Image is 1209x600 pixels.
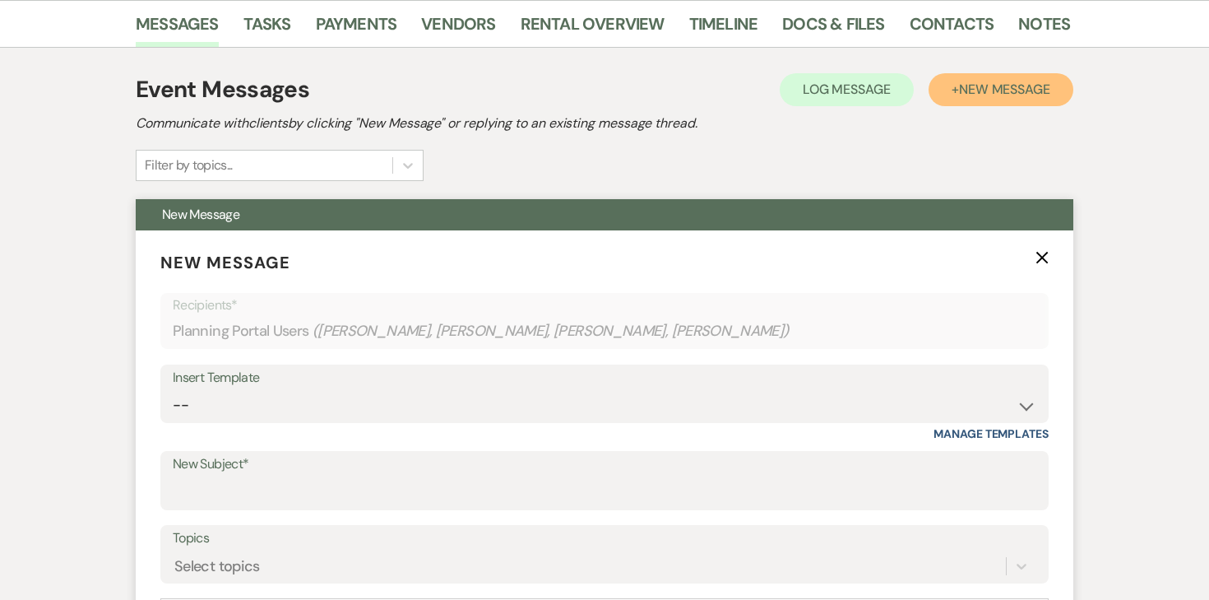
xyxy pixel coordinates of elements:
[145,156,233,175] div: Filter by topics...
[959,81,1050,98] span: New Message
[316,11,397,47] a: Payments
[162,206,239,223] span: New Message
[929,73,1073,106] button: +New Message
[173,366,1036,390] div: Insert Template
[521,11,665,47] a: Rental Overview
[174,556,260,578] div: Select topics
[421,11,495,47] a: Vendors
[173,315,1036,347] div: Planning Portal Users
[780,73,914,106] button: Log Message
[910,11,994,47] a: Contacts
[689,11,758,47] a: Timeline
[313,320,790,342] span: ( [PERSON_NAME], [PERSON_NAME], [PERSON_NAME], [PERSON_NAME] )
[173,527,1036,551] label: Topics
[136,11,219,47] a: Messages
[1018,11,1070,47] a: Notes
[173,295,1036,316] p: Recipients*
[136,72,309,107] h1: Event Messages
[243,11,291,47] a: Tasks
[782,11,884,47] a: Docs & Files
[803,81,891,98] span: Log Message
[173,453,1036,477] label: New Subject*
[136,114,1073,133] h2: Communicate with clients by clicking "New Message" or replying to an existing message thread.
[160,252,290,273] span: New Message
[933,426,1049,441] a: Manage Templates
